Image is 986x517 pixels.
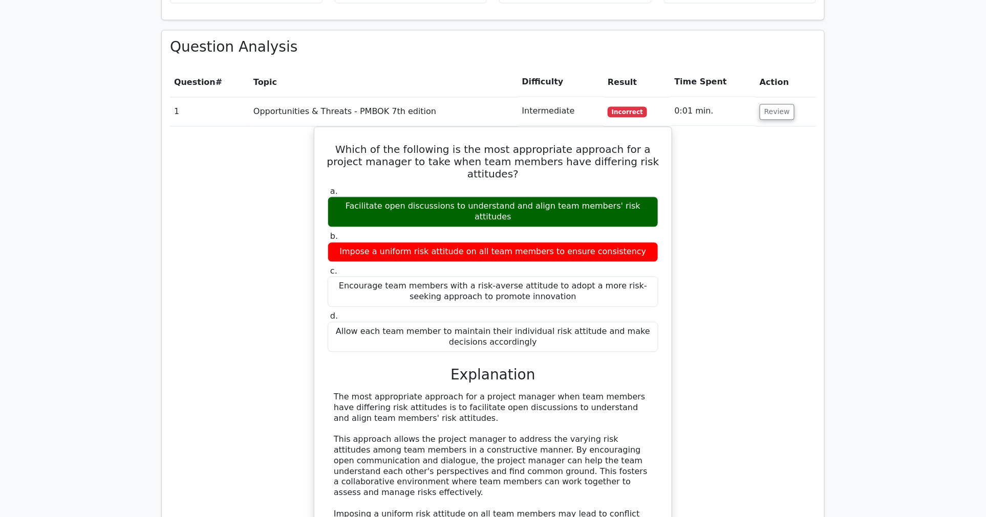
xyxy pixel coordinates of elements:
span: a. [330,187,338,196]
span: c. [330,266,337,276]
div: Allow each team member to maintain their individual risk attitude and make decisions accordingly [328,322,658,353]
span: b. [330,232,338,241]
h3: Explanation [334,367,652,384]
td: 1 [170,97,249,126]
h5: Which of the following is the most appropriate approach for a project manager to take when team m... [327,144,659,181]
div: Facilitate open discussions to understand and align team members' risk attitudes [328,197,658,228]
td: Intermediate [518,97,604,126]
div: Impose a uniform risk attitude on all team members to ensure consistency [328,242,658,262]
th: Difficulty [518,68,604,97]
span: Question [174,78,216,87]
th: # [170,68,249,97]
div: Encourage team members with a risk-averse attitude to adopt a more risk-seeking approach to promo... [328,277,658,307]
button: Review [760,104,795,120]
th: Time Spent [671,68,756,97]
h3: Question Analysis [170,39,816,56]
span: d. [330,311,338,321]
span: Incorrect [608,107,647,117]
th: Topic [249,68,518,97]
th: Action [756,68,816,97]
td: 0:01 min. [671,97,756,126]
td: Opportunities & Threats - PMBOK 7th edition [249,97,518,126]
th: Result [604,68,670,97]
